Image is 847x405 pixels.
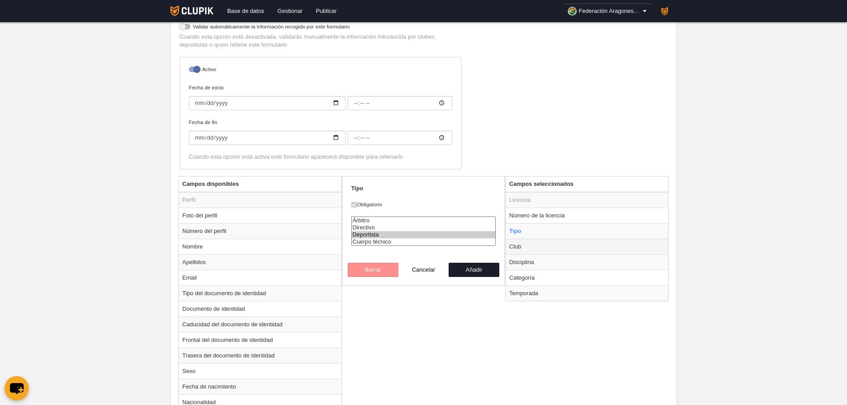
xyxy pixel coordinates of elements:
[506,223,668,239] td: Tipo
[506,270,668,285] td: Categoría
[506,176,668,192] th: Campos seleccionados
[179,379,341,394] td: Fecha de nacimiento
[352,217,496,224] option: Árbitro
[449,263,499,277] button: Añadir
[564,4,652,19] a: Federación Aragonesa de Pelota
[179,301,341,317] td: Documento de identidad
[189,131,345,145] input: Fecha de fin
[352,231,496,238] option: Deportista
[179,317,341,332] td: Caducidad del documento de identidad
[179,254,341,270] td: Apellidos
[180,33,462,49] p: Cuando esta opción está desactivada, validarás manualmente la información introducida por clubes,...
[506,208,668,223] td: Número de la licencia
[352,238,496,245] option: Cuerpo técnico
[351,202,357,208] input: Obligatorio
[180,23,462,33] label: Validar automáticamente la información recogida por este formulario
[506,192,668,208] td: Licencia
[179,270,341,285] td: Email
[398,263,449,277] button: Cancelar
[506,285,668,301] td: Temporada
[348,96,452,110] input: Fecha de inicio
[170,5,213,16] img: Clupik
[351,200,496,209] label: Obligatorio
[179,348,341,363] td: Trasera del documento de identidad
[189,153,452,161] div: Cuando esta opción está activa este formulario aparecerá disponible para rellenarlo
[189,65,452,76] label: Activo
[189,118,452,145] label: Fecha de fin
[351,185,363,192] strong: Tipo
[179,285,341,301] td: Tipo del documento de identidad
[179,239,341,254] td: Nombre
[179,208,341,223] td: Foto del perfil
[179,332,341,348] td: Frontal del documento de identidad
[352,224,496,231] option: Directivo
[568,7,577,16] img: OaNUqngkLdpN.30x30.jpg
[179,223,341,239] td: Número del perfil
[579,7,641,16] span: Federación Aragonesa de Pelota
[189,96,345,110] input: Fecha de inicio
[189,84,452,110] label: Fecha de inicio
[179,192,341,208] td: Perfil
[659,5,670,17] img: PaK018JKw3ps.30x30.jpg
[179,363,341,379] td: Sexo
[506,239,668,254] td: Club
[4,376,29,401] button: chat-button
[179,176,341,192] th: Campos disponibles
[348,131,452,145] input: Fecha de fin
[506,254,668,270] td: Disciplina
